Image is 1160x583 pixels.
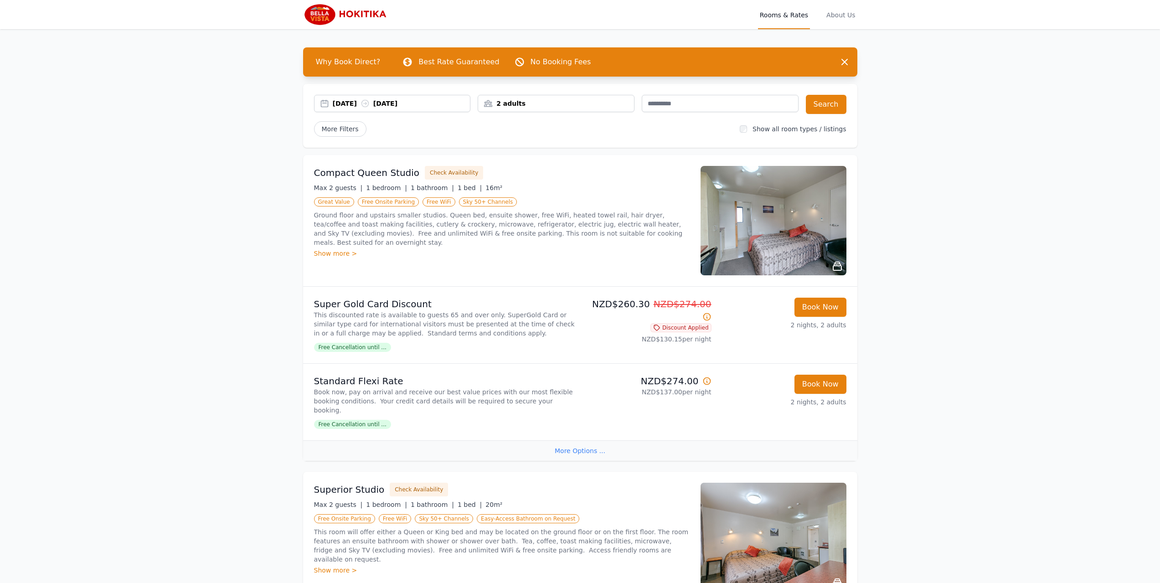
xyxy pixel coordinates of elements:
[485,501,502,508] span: 20m²
[654,299,711,310] span: NZD$274.00
[458,501,482,508] span: 1 bed |
[584,298,711,323] p: NZD$260.30
[411,501,454,508] span: 1 bathroom |
[314,375,577,387] p: Standard Flexi Rate
[584,375,711,387] p: NZD$274.00
[366,501,407,508] span: 1 bedroom |
[379,514,412,523] span: Free WiFi
[584,335,711,344] p: NZD$130.15 per night
[423,197,455,206] span: Free WiFi
[314,121,366,137] span: More Filters
[531,57,591,67] p: No Booking Fees
[794,298,846,317] button: Book Now
[314,514,375,523] span: Free Onsite Parking
[719,320,846,330] p: 2 nights, 2 adults
[806,95,846,114] button: Search
[314,249,690,258] div: Show more >
[584,387,711,397] p: NZD$137.00 per night
[333,99,470,108] div: [DATE] [DATE]
[719,397,846,407] p: 2 nights, 2 adults
[415,514,473,523] span: Sky 50+ Channels
[411,184,454,191] span: 1 bathroom |
[314,310,577,338] p: This discounted rate is available to guests 65 and over only. SuperGold Card or similar type card...
[390,483,448,496] button: Check Availability
[314,184,363,191] span: Max 2 guests |
[459,197,517,206] span: Sky 50+ Channels
[303,440,857,461] div: More Options ...
[314,166,420,179] h3: Compact Queen Studio
[314,420,391,429] span: Free Cancellation until ...
[418,57,499,67] p: Best Rate Guaranteed
[314,298,577,310] p: Super Gold Card Discount
[458,184,482,191] span: 1 bed |
[358,197,419,206] span: Free Onsite Parking
[314,501,363,508] span: Max 2 guests |
[314,527,690,564] p: This room will offer either a Queen or King bed and may be located on the ground floor or on the ...
[314,483,385,496] h3: Superior Studio
[314,566,690,575] div: Show more >
[650,323,711,332] span: Discount Applied
[314,387,577,415] p: Book now, pay on arrival and receive our best value prices with our most flexible booking conditi...
[425,166,483,180] button: Check Availability
[314,343,391,352] span: Free Cancellation until ...
[309,53,388,71] span: Why Book Direct?
[303,4,391,26] img: Bella Vista Hokitika
[485,184,502,191] span: 16m²
[478,99,634,108] div: 2 adults
[753,125,846,133] label: Show all room types / listings
[794,375,846,394] button: Book Now
[314,197,354,206] span: Great Value
[477,514,579,523] span: Easy-Access Bathroom on Request
[314,211,690,247] p: Ground floor and upstairs smaller studios. Queen bed, ensuite shower, free WiFi, heated towel rai...
[366,184,407,191] span: 1 bedroom |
